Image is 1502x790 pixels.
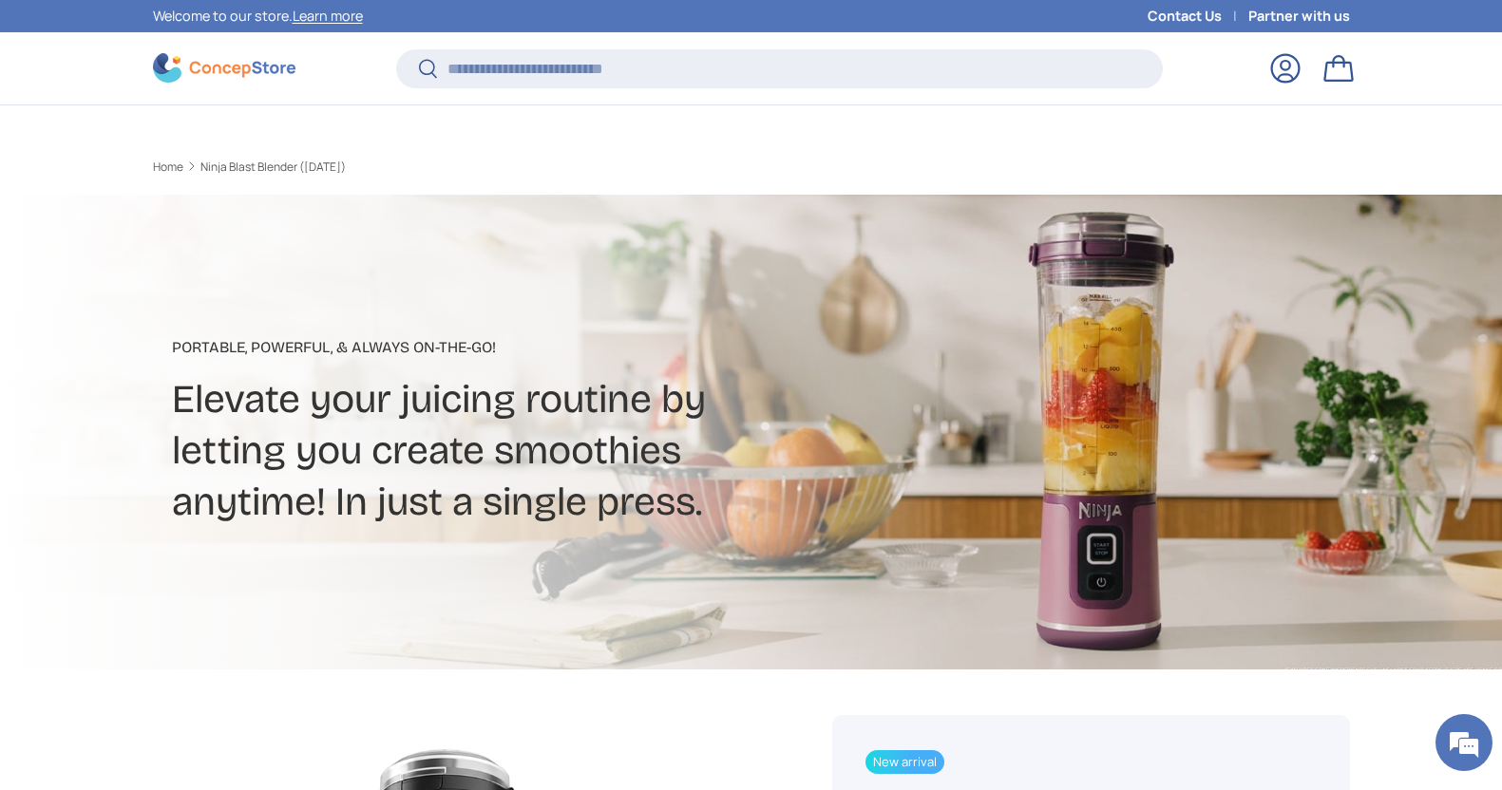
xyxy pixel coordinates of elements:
a: Contact Us [1148,6,1248,27]
h2: Elevate your juicing routine by letting you create smoothies anytime! In just a single press. [172,374,902,528]
a: Partner with us [1248,6,1350,27]
img: ConcepStore [153,53,295,83]
a: Ninja Blast Blender ([DATE]) [200,161,346,173]
nav: Breadcrumbs [153,159,788,176]
a: Home [153,161,183,173]
p: Welcome to our store. [153,6,363,27]
p: Portable, Powerful, & Always On-The-Go! [172,336,902,359]
span: New arrival [865,750,944,774]
a: Learn more [293,7,363,25]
